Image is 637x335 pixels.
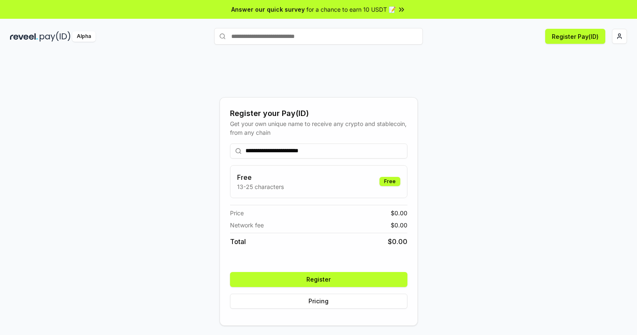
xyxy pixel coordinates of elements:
[391,209,407,217] span: $ 0.00
[306,5,396,14] span: for a chance to earn 10 USDT 📝
[231,5,305,14] span: Answer our quick survey
[391,221,407,229] span: $ 0.00
[230,272,407,287] button: Register
[72,31,96,42] div: Alpha
[379,177,400,186] div: Free
[237,172,284,182] h3: Free
[230,108,407,119] div: Register your Pay(ID)
[545,29,605,44] button: Register Pay(ID)
[230,237,246,247] span: Total
[237,182,284,191] p: 13-25 characters
[230,221,264,229] span: Network fee
[10,31,38,42] img: reveel_dark
[230,119,407,137] div: Get your own unique name to receive any crypto and stablecoin, from any chain
[230,209,244,217] span: Price
[388,237,407,247] span: $ 0.00
[230,294,407,309] button: Pricing
[40,31,71,42] img: pay_id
